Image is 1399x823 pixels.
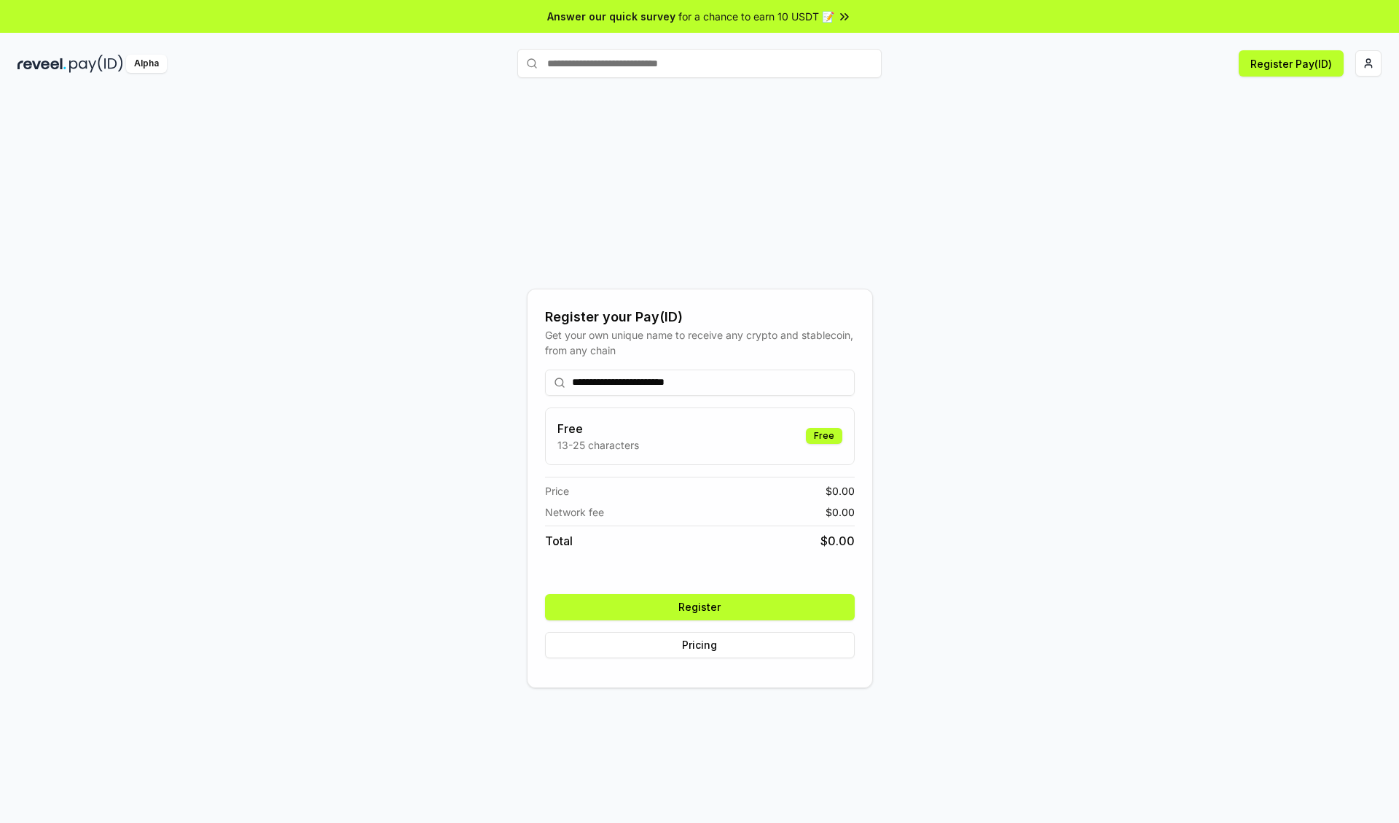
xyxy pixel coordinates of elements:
[1239,50,1344,77] button: Register Pay(ID)
[820,532,855,550] span: $ 0.00
[557,420,639,437] h3: Free
[806,428,842,444] div: Free
[545,504,604,520] span: Network fee
[545,532,573,550] span: Total
[826,483,855,499] span: $ 0.00
[545,632,855,658] button: Pricing
[557,437,639,453] p: 13-25 characters
[547,9,675,24] span: Answer our quick survey
[545,594,855,620] button: Register
[826,504,855,520] span: $ 0.00
[545,307,855,327] div: Register your Pay(ID)
[678,9,834,24] span: for a chance to earn 10 USDT 📝
[69,55,123,73] img: pay_id
[17,55,66,73] img: reveel_dark
[545,327,855,358] div: Get your own unique name to receive any crypto and stablecoin, from any chain
[126,55,167,73] div: Alpha
[545,483,569,499] span: Price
